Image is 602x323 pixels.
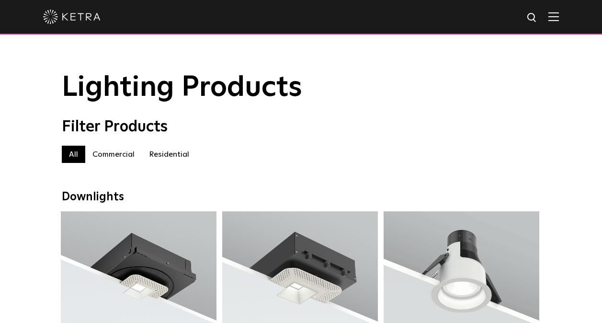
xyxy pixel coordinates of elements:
label: Residential [142,146,196,163]
img: search icon [526,12,538,24]
img: ketra-logo-2019-white [43,10,101,24]
label: All [62,146,85,163]
img: Hamburger%20Nav.svg [548,12,559,21]
div: Downlights [62,190,541,204]
label: Commercial [85,146,142,163]
div: Filter Products [62,118,541,136]
span: Lighting Products [62,73,302,102]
